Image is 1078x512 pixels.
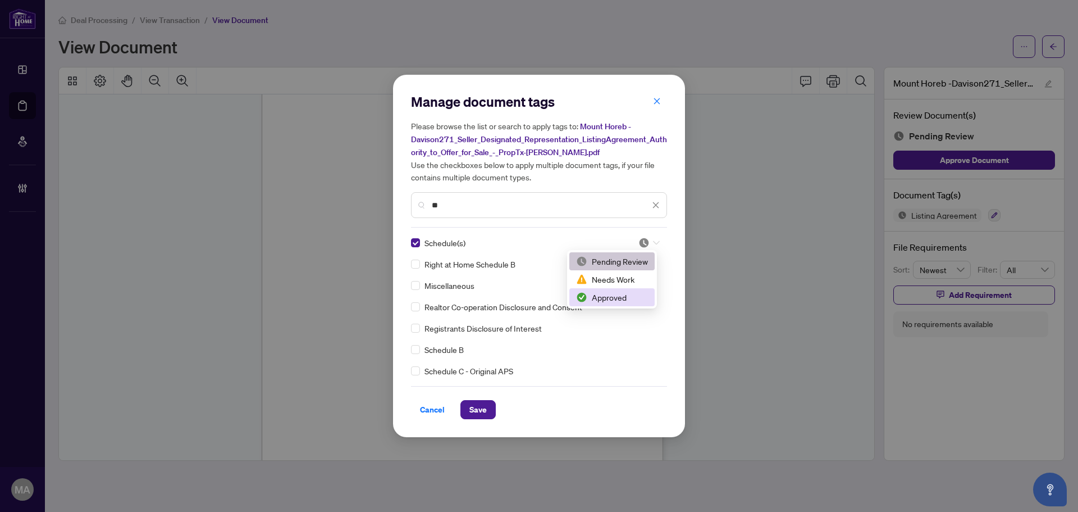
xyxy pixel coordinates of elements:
div: Needs Work [569,270,655,288]
span: Pending Review [638,237,660,248]
h2: Manage document tags [411,93,667,111]
h5: Please browse the list or search to apply tags to: Use the checkboxes below to apply multiple doc... [411,120,667,183]
span: Schedule C - Original APS [424,365,513,377]
button: Open asap [1033,473,1067,506]
img: status [576,256,587,267]
span: Realtor Co-operation Disclosure and Consent [424,301,582,313]
span: Cancel [420,401,445,419]
img: status [576,274,587,285]
span: Schedule(s) [424,237,465,249]
span: Miscellaneous [424,279,474,292]
span: Save [469,401,487,419]
div: Approved [576,291,648,303]
span: Schedule B [424,343,464,356]
div: Pending Review [569,252,655,270]
span: Registrants Disclosure of Interest [424,322,542,334]
span: close [653,97,661,105]
button: Save [460,400,496,419]
button: Cancel [411,400,454,419]
span: Mount Horeb -Davison271_Seller_Designated_Representation_ListingAgreement_Authority_to_Offer_for_... [411,121,667,157]
div: Pending Review [576,255,648,268]
span: close [652,201,660,209]
img: status [576,292,587,303]
div: Approved [569,288,655,306]
img: status [638,237,650,248]
div: Needs Work [576,273,648,286]
span: Right at Home Schedule B [424,258,515,270]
